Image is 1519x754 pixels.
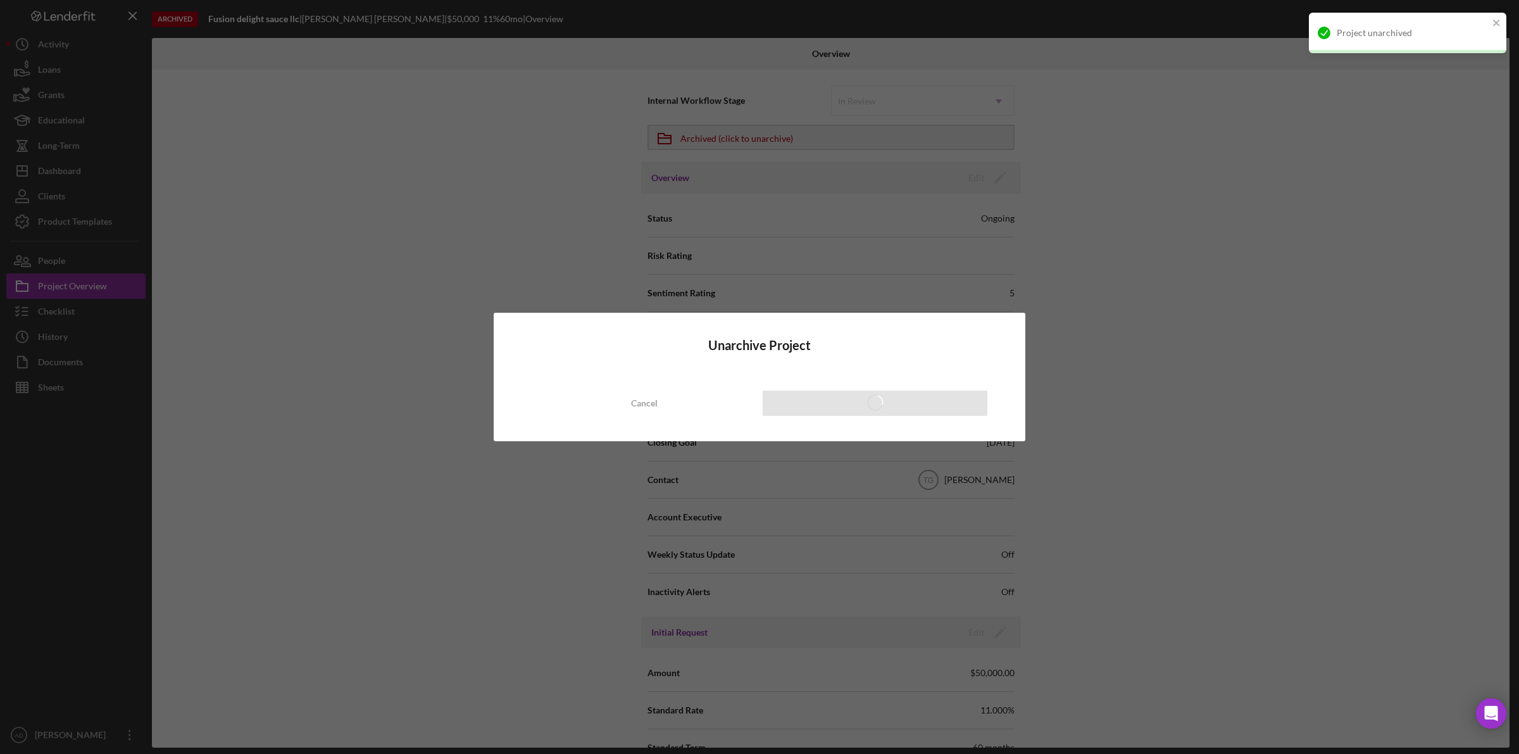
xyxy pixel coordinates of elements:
[631,391,658,416] div: Cancel
[1337,28,1489,38] div: Project unarchived
[532,338,987,353] h4: Unarchive Project
[1492,18,1501,30] button: close
[532,391,756,416] button: Cancel
[1476,698,1506,729] div: Open Intercom Messenger
[763,391,987,416] button: Unarchive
